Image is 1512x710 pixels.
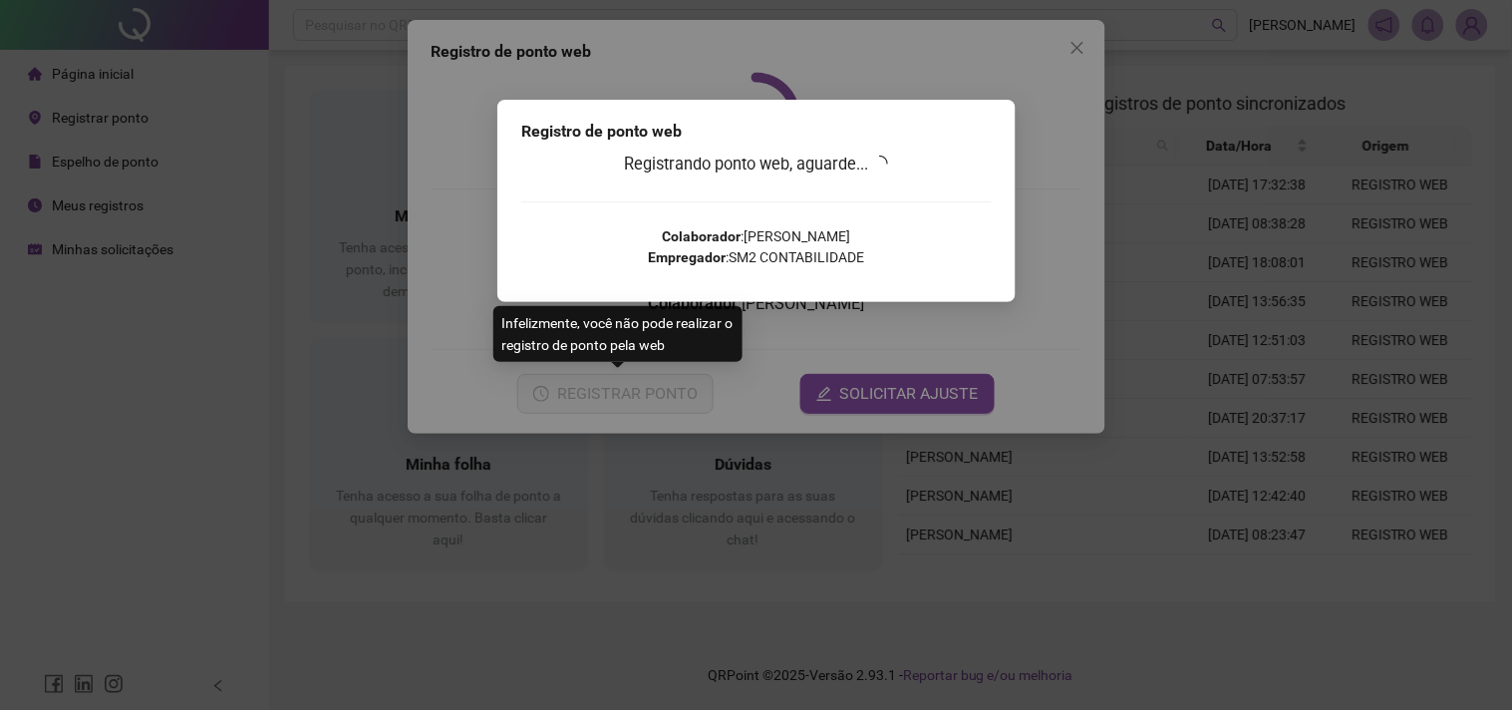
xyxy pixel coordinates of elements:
strong: Empregador [648,249,726,265]
h3: Registrando ponto web, aguarde... [521,152,992,177]
p: : [PERSON_NAME] : SM2 CONTABILIDADE [521,226,992,268]
div: Registro de ponto web [521,120,992,144]
strong: Colaborador [662,228,741,244]
div: Infelizmente, você não pode realizar o registro de ponto pela web [493,306,743,362]
span: loading [872,156,888,172]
